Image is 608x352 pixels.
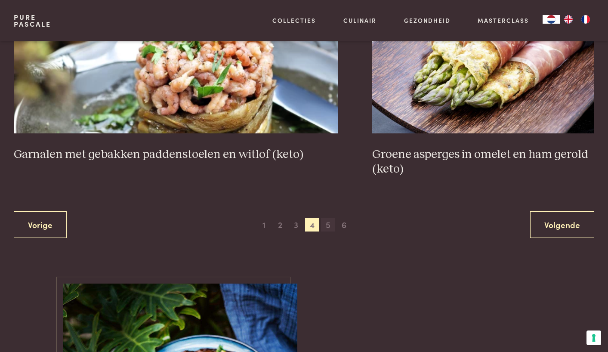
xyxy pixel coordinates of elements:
span: 4 [305,218,319,232]
a: NL [543,15,560,24]
a: Volgende [530,211,594,238]
span: 3 [289,218,303,232]
h3: Garnalen met gebakken paddenstoelen en witlof (keto) [14,147,338,162]
a: FR [577,15,594,24]
a: Collecties [272,16,316,25]
span: 2 [273,218,287,232]
a: EN [560,15,577,24]
a: PurePascale [14,14,51,28]
a: Culinair [343,16,377,25]
a: Vorige [14,211,67,238]
button: Uw voorkeuren voor toestemming voor trackingtechnologieën [586,330,601,345]
span: 5 [321,218,335,232]
ul: Language list [560,15,594,24]
div: Language [543,15,560,24]
a: Gezondheid [404,16,451,25]
aside: Language selected: Nederlands [543,15,594,24]
span: 1 [257,218,271,232]
span: 6 [337,218,351,232]
h3: Groene asperges in omelet en ham gerold (keto) [372,147,594,177]
a: Masterclass [478,16,529,25]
